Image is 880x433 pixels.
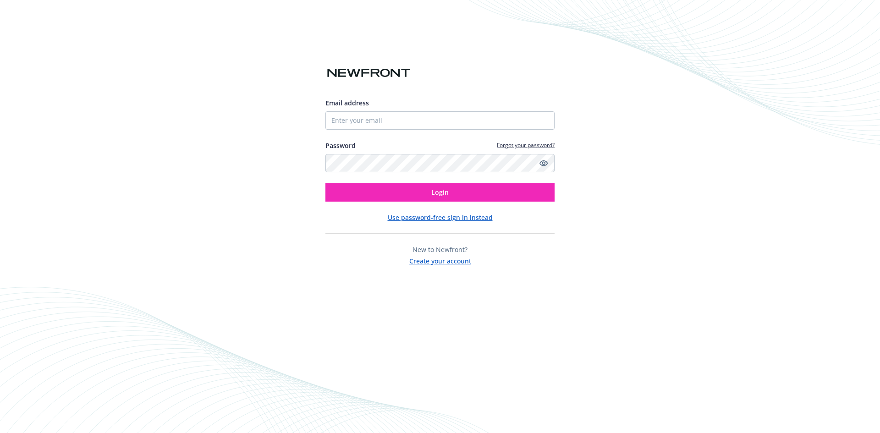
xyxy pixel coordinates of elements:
a: Show password [538,158,549,169]
input: Enter your password [325,154,555,172]
span: Email address [325,99,369,107]
span: Login [431,188,449,197]
button: Use password-free sign in instead [388,213,493,222]
img: Newfront logo [325,65,412,81]
a: Forgot your password? [497,141,555,149]
span: New to Newfront? [412,245,467,254]
button: Create your account [409,254,471,266]
button: Login [325,183,555,202]
input: Enter your email [325,111,555,130]
label: Password [325,141,356,150]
